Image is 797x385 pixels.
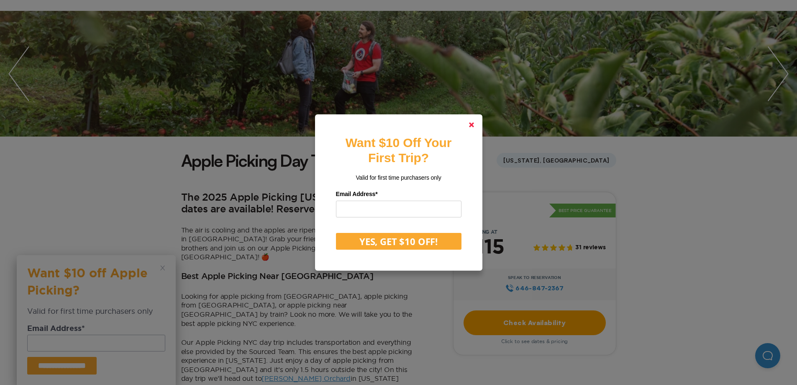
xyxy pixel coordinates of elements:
[346,136,451,165] strong: Want $10 Off Your First Trip?
[336,233,461,250] button: YES, GET $10 OFF!
[336,188,461,201] label: Email Address
[356,174,441,181] span: Valid for first time purchasers only
[461,115,482,135] a: Close
[375,191,377,197] span: Required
